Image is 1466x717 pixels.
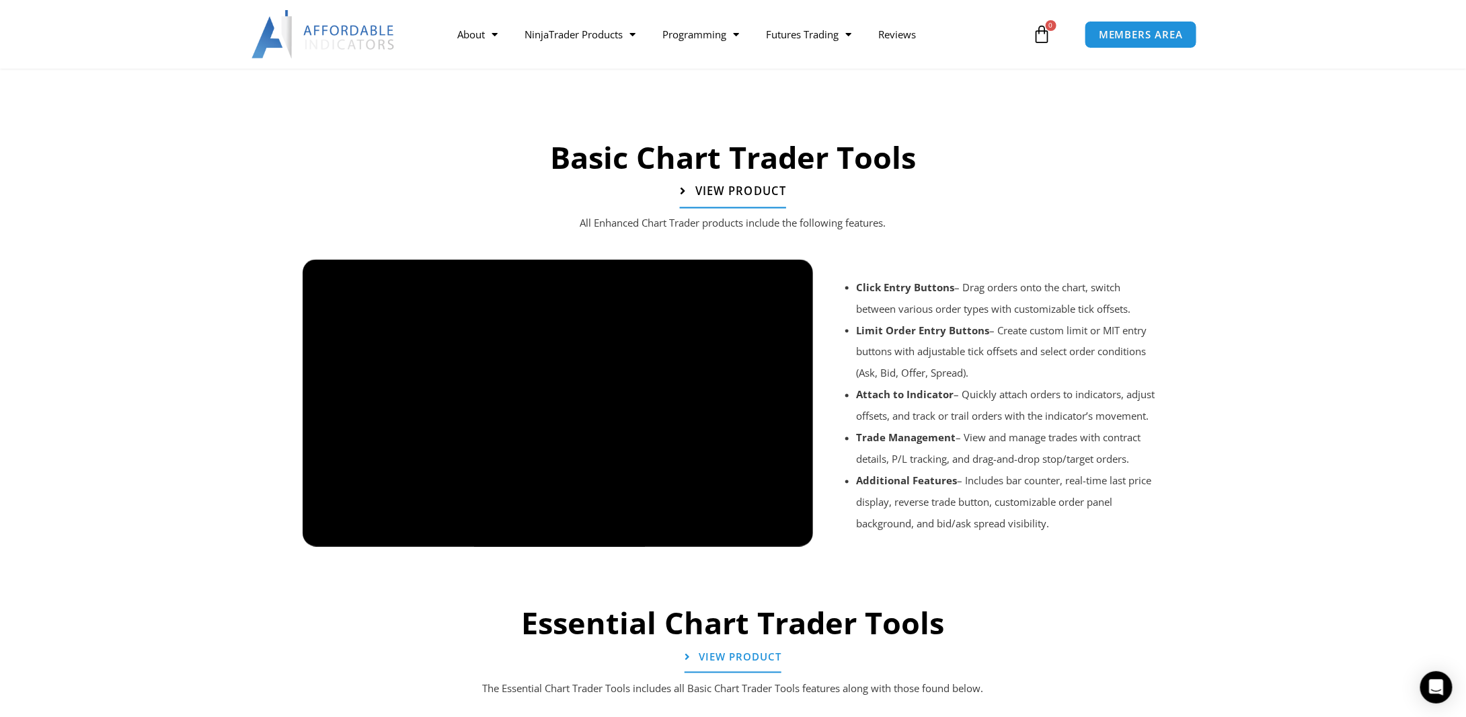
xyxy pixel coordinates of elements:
[857,280,955,294] strong: Click Entry Buttons
[857,474,958,488] strong: Additional Features
[303,260,813,547] iframe: NinjaTrader Chart Trader | Major Improvements
[444,19,511,50] a: About
[857,319,1162,384] li: – Create custom limit or MIT entry buttons with adjustable tick offsets and select order conditio...
[444,19,1029,50] nav: Menu
[857,427,1162,470] li: – View and manage trades with contract details, P/L tracking, and drag-and-drop stop/target orders.
[252,10,396,59] img: LogoAI | Affordable Indicators – NinjaTrader
[699,652,781,663] span: View Product
[857,388,954,402] strong: Attach to Indicator
[296,604,1170,644] h2: Essential Chart Trader Tools
[296,138,1170,178] h2: Basic Chart Trader Tools
[330,680,1136,699] p: The Essential Chart Trader Tools includes all Basic Chart Trader Tools features along with those ...
[649,19,753,50] a: Programming
[857,470,1162,535] li: – Includes bar counter, real-time last price display, reverse trade button, customizable order pa...
[857,324,990,337] strong: Limit Order Entry Buttons
[753,19,865,50] a: Futures Trading
[330,214,1136,233] p: All Enhanced Chart Trader products include the following features.
[1013,15,1072,54] a: 0
[1099,30,1183,40] span: MEMBERS AREA
[511,19,649,50] a: NinjaTrader Products
[680,176,786,209] a: View Product
[685,643,781,673] a: View Product
[695,186,786,197] span: View Product
[1046,20,1056,31] span: 0
[1420,671,1453,704] div: Open Intercom Messenger
[1085,21,1197,48] a: MEMBERS AREA
[857,431,956,445] strong: Trade Management
[857,276,1162,319] li: – Drag orders onto the chart, switch between various order types with customizable tick offsets.
[865,19,929,50] a: Reviews
[857,384,1162,427] li: – Quickly attach orders to indicators, adjust offsets, and track or trail orders with the indicat...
